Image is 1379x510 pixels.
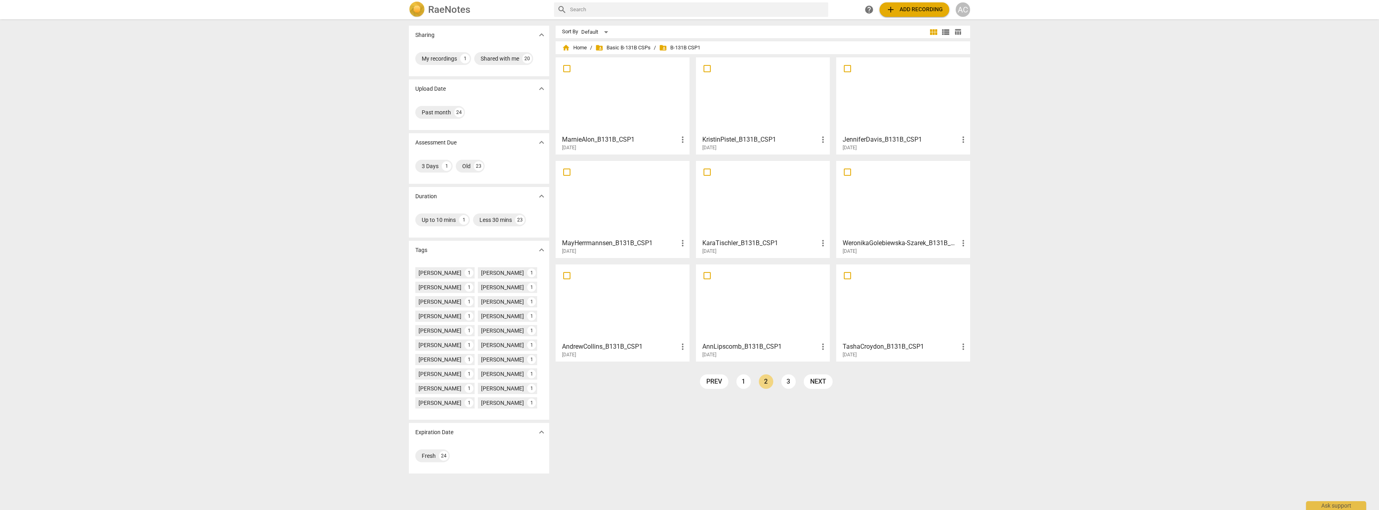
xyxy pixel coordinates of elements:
div: 1 [527,297,536,306]
span: more_vert [818,135,828,144]
span: more_vert [958,342,968,352]
div: [PERSON_NAME] [419,356,461,364]
button: Tile view [928,26,940,38]
span: expand_more [537,427,546,437]
span: [DATE] [843,248,857,255]
div: [PERSON_NAME] [419,312,461,320]
span: view_module [929,27,938,37]
div: [PERSON_NAME] [481,384,524,392]
div: 3 Days [422,162,439,170]
span: folder_shared [595,44,603,52]
button: Upload [880,2,949,17]
span: more_vert [818,238,828,248]
h3: MayHerrmannsen_B131B_CSP1 [562,238,678,248]
h3: KaraTischler_B131B_CSP1 [702,238,818,248]
div: 1 [465,326,473,335]
button: Show more [536,190,548,202]
a: KristinPistel_B131B_CSP1[DATE] [699,60,827,151]
a: KaraTischler_B131B_CSP1[DATE] [699,164,827,254]
p: Upload Date [415,85,446,93]
span: home [562,44,570,52]
div: Old [462,162,471,170]
span: expand_more [537,84,546,93]
h3: TashaCroydon_B131B_CSP1 [843,342,958,352]
div: 1 [465,283,473,292]
a: WeronikaGolebiewska-Szarek_B131B_CSP1[DATE] [839,164,967,254]
a: AndrewCollins_B131B_CSP1[DATE] [558,267,687,358]
div: 1 [465,312,473,321]
div: [PERSON_NAME] [419,283,461,291]
div: 20 [522,54,532,63]
div: 1 [527,283,536,292]
h3: AnnLipscomb_B131B_CSP1 [702,342,818,352]
a: AnnLipscomb_B131B_CSP1[DATE] [699,267,827,358]
a: prev [700,374,728,389]
span: Basic B-131B CSPs [595,44,651,52]
div: [PERSON_NAME] [419,341,461,349]
div: 1 [527,268,536,277]
div: [PERSON_NAME] [481,370,524,378]
div: 1 [527,312,536,321]
div: 1 [527,341,536,349]
span: add [886,5,896,14]
div: Past month [422,108,451,116]
div: 1 [459,215,469,225]
p: Assessment Due [415,138,457,147]
div: [PERSON_NAME] [419,327,461,335]
div: Up to 10 mins [422,216,456,224]
button: Show more [536,426,548,438]
div: 24 [439,451,449,461]
div: [PERSON_NAME] [481,298,524,306]
a: TashaCroydon_B131B_CSP1[DATE] [839,267,967,358]
div: [PERSON_NAME] [481,269,524,277]
span: more_vert [678,135,687,144]
div: 1 [527,398,536,407]
div: Sort By [562,29,578,35]
span: Add recording [886,5,943,14]
span: more_vert [678,238,687,248]
div: 1 [527,355,536,364]
div: Shared with me [481,55,519,63]
h3: MarnieAlon_B131B_CSP1 [562,135,678,144]
div: [PERSON_NAME] [481,312,524,320]
span: [DATE] [843,144,857,151]
h3: KristinPistel_B131B_CSP1 [702,135,818,144]
a: MarnieAlon_B131B_CSP1[DATE] [558,60,687,151]
span: expand_more [537,191,546,201]
button: Show more [536,29,548,41]
p: Tags [415,246,427,254]
span: more_vert [818,342,828,352]
div: [PERSON_NAME] [419,269,461,277]
div: [PERSON_NAME] [481,399,524,407]
button: Show more [536,244,548,256]
button: List view [940,26,952,38]
p: Expiration Date [415,428,453,437]
span: view_list [941,27,950,37]
span: more_vert [958,238,968,248]
span: / [654,45,656,51]
div: 1 [465,355,473,364]
span: [DATE] [843,352,857,358]
span: expand_more [537,30,546,40]
span: table_chart [954,28,962,36]
div: 1 [527,370,536,378]
span: help [864,5,874,14]
span: / [590,45,592,51]
div: 1 [465,341,473,349]
div: Default [581,26,611,39]
span: [DATE] [702,248,716,255]
a: MayHerrmannsen_B131B_CSP1[DATE] [558,164,687,254]
div: [PERSON_NAME] [481,356,524,364]
div: 1 [527,326,536,335]
div: AC [956,2,970,17]
a: JenniferDavis_B131B_CSP1[DATE] [839,60,967,151]
div: 1 [442,161,451,171]
div: [PERSON_NAME] [419,399,461,407]
div: 24 [454,108,464,117]
div: [PERSON_NAME] [419,298,461,306]
div: Ask support [1306,501,1366,510]
div: 1 [527,384,536,393]
span: folder_shared [659,44,667,52]
span: search [557,5,567,14]
div: 23 [474,161,483,171]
